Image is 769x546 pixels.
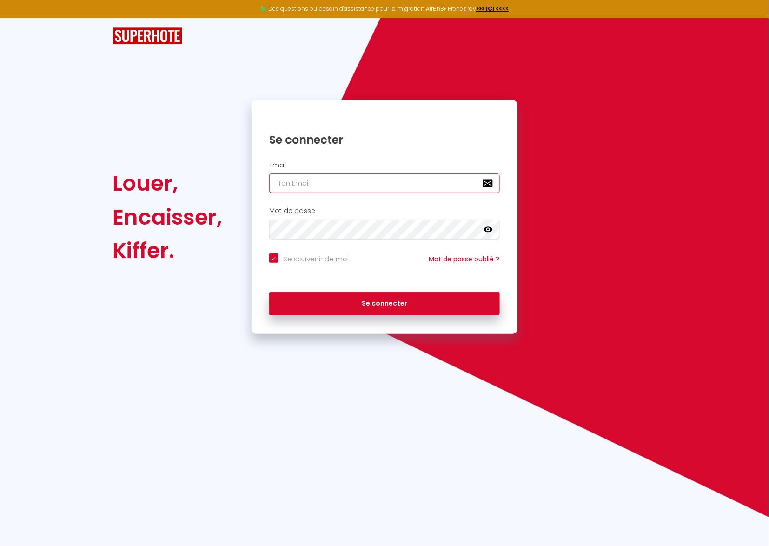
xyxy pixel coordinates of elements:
input: Ton Email [269,173,500,193]
button: Se connecter [269,292,500,315]
a: >>> ICI <<<< [477,5,509,13]
img: SuperHote logo [113,27,182,45]
h2: Mot de passe [269,207,500,215]
div: Encaisser, [113,200,222,234]
a: Mot de passe oublié ? [429,254,500,264]
h1: Se connecter [269,133,500,147]
div: Louer, [113,166,222,200]
h2: Email [269,161,500,169]
div: Kiffer. [113,234,222,267]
